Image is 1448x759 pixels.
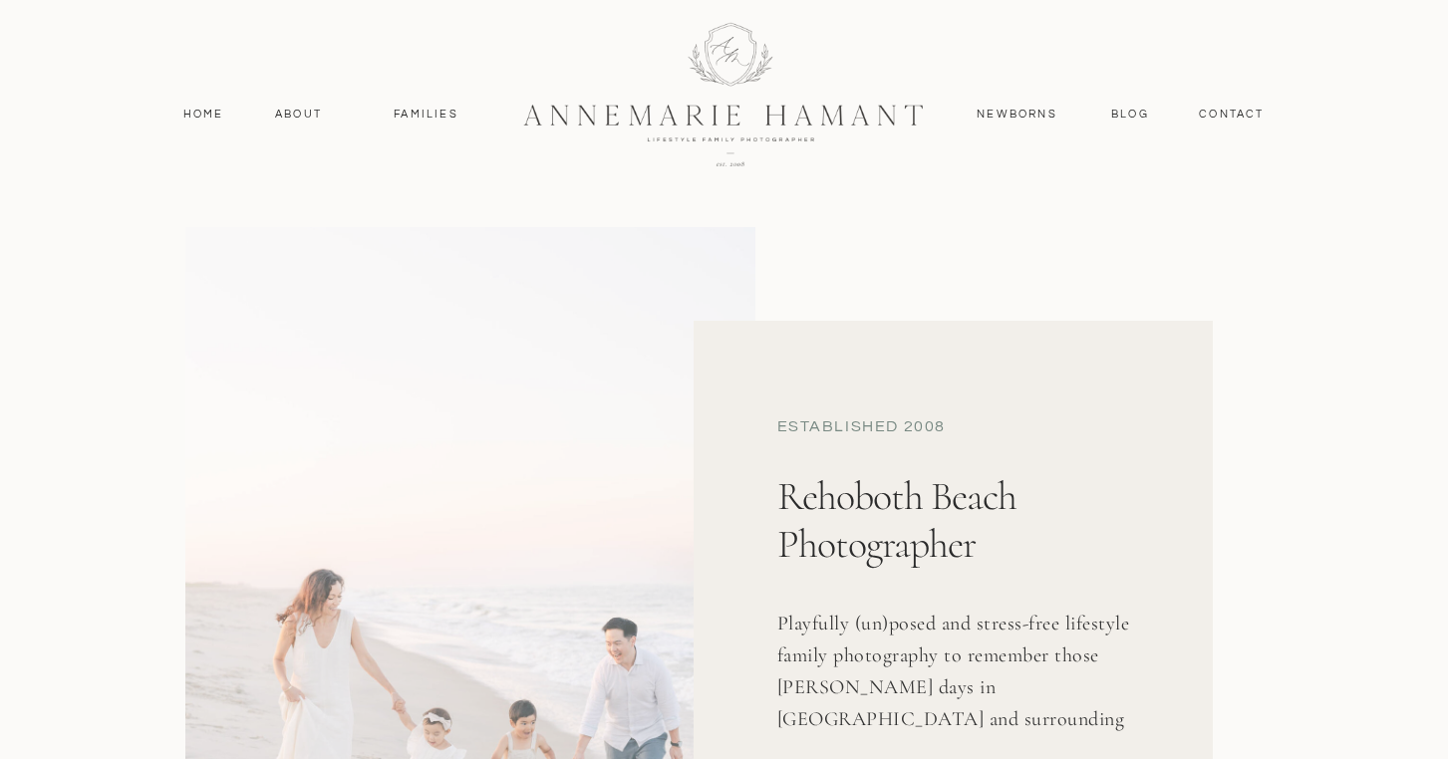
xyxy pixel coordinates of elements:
[1189,106,1276,124] a: contact
[777,608,1153,741] h3: Playfully (un)posed and stress-free lifestyle family photography to remember those [PERSON_NAME] ...
[777,472,1172,644] h1: Rehoboth Beach Photographer
[970,106,1065,124] a: Newborns
[270,106,328,124] a: About
[174,106,233,124] a: Home
[382,106,471,124] a: Families
[777,415,1182,442] div: established 2008
[1107,106,1154,124] a: Blog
